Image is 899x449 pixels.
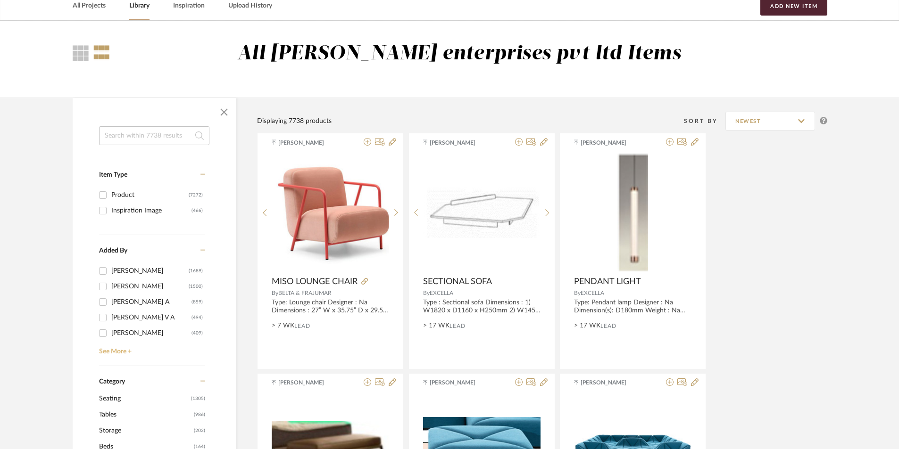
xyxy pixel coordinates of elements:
div: Displaying 7738 products [257,116,332,126]
div: [PERSON_NAME] [111,326,191,341]
div: Product [111,188,189,203]
span: By [272,290,278,296]
span: Item Type [99,171,127,178]
div: Sort By [684,116,725,126]
div: All [PERSON_NAME] enterprises pvt ltd Items [237,42,681,66]
div: (7272) [189,188,203,203]
div: Type: Pendant lamp Designer : Na Dimension(s): D180mm Weight : Na Materials & Finish: .Na Mountin... [574,299,691,315]
img: PENDANT LIGHT [617,154,648,271]
span: (1305) [191,391,205,406]
div: (409) [191,326,203,341]
span: > 7 WK [272,321,294,331]
span: [PERSON_NAME] [278,378,338,387]
a: See More + [97,341,205,356]
div: Type: Lounge chair Designer : Na Dimensions : 27” W x 35.75” D x 29.5" H - Seat Height 15.75" Mat... [272,299,389,315]
span: BELTA & FRAJUMAR [278,290,332,296]
span: [PERSON_NAME] [430,139,489,147]
div: (1500) [189,279,203,294]
div: [PERSON_NAME] [111,279,189,294]
div: [PERSON_NAME] [111,263,189,278]
span: [PERSON_NAME] [581,139,640,147]
span: Added By [99,247,127,254]
span: EXCELLA [430,290,453,296]
div: (466) [191,203,203,218]
span: Lead [294,323,310,329]
img: SECTIONAL SOFA [423,187,540,237]
span: Lead [449,323,466,329]
span: By [423,290,430,296]
input: Search within 7738 results [99,126,209,145]
span: PENDANT LIGHT [574,277,641,287]
div: Inspiration Image [111,203,191,218]
span: (986) [194,407,205,422]
span: By [574,290,581,296]
span: SECTIONAL SOFA [423,277,492,287]
img: MISO LOUNGE CHAIR [272,161,389,264]
span: Storage [99,423,191,439]
div: (494) [191,310,203,325]
span: [PERSON_NAME] [581,378,640,387]
div: [PERSON_NAME] V A [111,310,191,325]
span: > 17 WK [423,321,449,331]
span: Lead [600,323,616,329]
span: EXCELLA [581,290,604,296]
div: [PERSON_NAME] A [111,294,191,310]
span: Category [99,378,125,386]
div: (1689) [189,263,203,278]
div: (859) [191,294,203,310]
span: [PERSON_NAME] [430,378,489,387]
div: Type : Sectional sofa Dimensions : 1) W1820 x D1160 x H250mm 2) W1450 x D1030 x H250mm 3) W1250 x... [423,299,541,315]
button: Close [215,103,233,122]
span: > 17 WK [574,321,600,331]
span: MISO LOUNGE CHAIR [272,277,358,287]
span: [PERSON_NAME] [278,139,338,147]
span: Seating [99,391,189,407]
span: Tables [99,407,191,423]
span: (202) [194,423,205,438]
